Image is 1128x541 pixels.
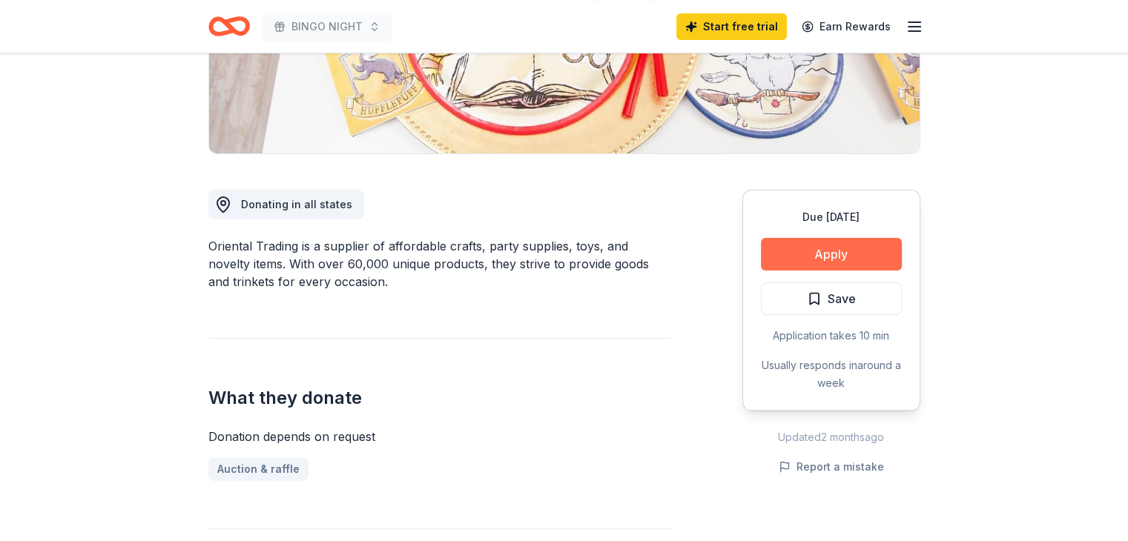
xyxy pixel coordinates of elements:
button: Report a mistake [779,458,884,476]
span: Save [828,289,856,308]
span: Donating in all states [241,198,352,210]
h2: What they donate [208,386,671,410]
a: Auction & raffle [208,457,309,481]
div: Oriental Trading is a supplier of affordable crafts, party supplies, toys, and novelty items. Wit... [208,237,671,291]
a: Start free trial [676,13,787,40]
button: Save [761,282,902,315]
button: BINGO NIGHT [262,12,392,42]
div: Updated 2 months ago [742,428,920,446]
a: Earn Rewards [793,13,900,40]
div: Due [DATE] [761,208,902,226]
a: Home [208,9,250,44]
div: Donation depends on request [208,428,671,445]
div: Usually responds in around a week [761,356,902,392]
button: Apply [761,238,902,270]
span: BINGO NIGHT [291,18,363,36]
div: Application takes 10 min [761,327,902,345]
